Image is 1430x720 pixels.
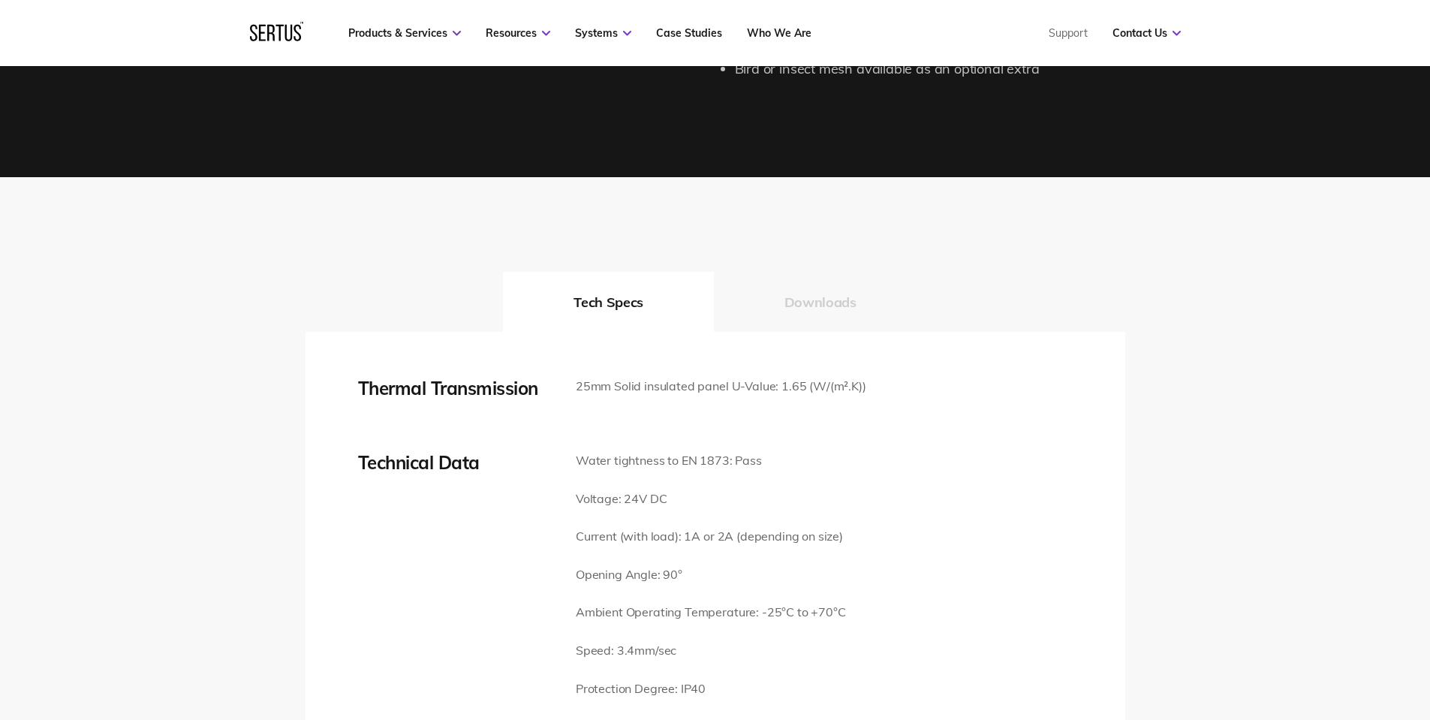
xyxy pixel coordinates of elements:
[576,451,846,471] p: Water tightness to EN 1873: Pass
[348,26,461,40] a: Products & Services
[358,377,553,399] div: Thermal Transmission
[358,451,553,474] div: Technical Data
[576,603,846,622] p: Ambient Operating Temperature: -25°C to +70°C
[576,565,846,585] p: Opening Angle: 90°
[656,26,722,40] a: Case Studies
[576,679,846,699] p: Protection Degree: IP40
[1112,26,1181,40] a: Contact Us
[714,272,927,332] button: Downloads
[486,26,550,40] a: Resources
[576,641,846,661] p: Speed: 3.4mm/sec
[576,377,866,396] p: 25mm Solid insulated panel U-Value: 1.65 (W/(m².K))
[576,490,846,509] p: Voltage: 24V DC
[1160,546,1430,720] iframe: Chat Widget
[575,26,631,40] a: Systems
[735,59,1125,80] li: Bird or insect mesh available as an optional extra
[576,527,846,547] p: Current (with load): 1A or 2A (depending on size)
[1049,26,1088,40] a: Support
[747,26,811,40] a: Who We Are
